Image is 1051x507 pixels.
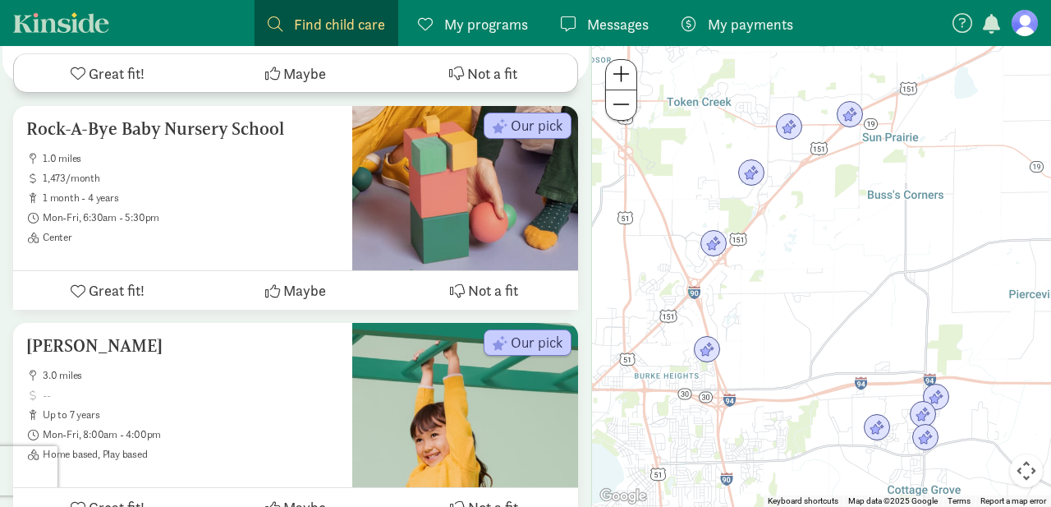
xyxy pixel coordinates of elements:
[468,279,518,302] span: Not a fit
[43,191,339,205] span: 1 month - 4 years
[836,101,864,129] div: Click to see details
[89,279,145,302] span: Great fit!
[43,231,339,244] span: Center
[948,496,971,505] a: Terms (opens in new tab)
[511,118,562,133] span: Our pick
[202,54,390,92] button: Maybe
[89,62,145,85] span: Great fit!
[13,271,201,310] button: Great fit!
[775,113,803,141] div: Click to see details
[283,62,326,85] span: Maybe
[700,230,727,258] div: Click to see details
[43,448,339,461] span: Home based, Play based
[389,54,577,92] button: Not a fit
[693,336,721,364] div: Click to see details
[294,13,385,35] span: Find child care
[283,279,326,302] span: Maybe
[26,336,339,356] h5: [PERSON_NAME]
[43,428,339,441] span: Mon-Fri, 8:00am - 4:00pm
[511,335,562,350] span: Our pick
[14,54,202,92] button: Great fit!
[922,384,950,412] div: Click to see details
[201,271,389,310] button: Maybe
[863,414,891,442] div: Click to see details
[737,159,765,187] div: Click to see details
[911,424,939,452] div: Click to see details
[980,496,1046,505] a: Report a map error
[467,62,517,85] span: Not a fit
[43,152,339,165] span: 1.0 miles
[43,408,339,422] span: up to 7 years
[848,496,938,505] span: Map data ©2025 Google
[1010,454,1043,487] button: Map camera controls
[596,486,650,507] a: Open this area in Google Maps (opens a new window)
[596,486,650,507] img: Google
[43,369,339,382] span: 3.0 miles
[43,172,339,185] span: 1,473/month
[444,13,528,35] span: My programs
[13,12,109,33] a: Kinside
[26,119,339,139] h5: Rock-A-Bye Baby Nursery School
[708,13,793,35] span: My payments
[587,13,649,35] span: Messages
[390,271,578,310] button: Not a fit
[909,401,937,429] div: Click to see details
[768,495,838,507] button: Keyboard shortcuts
[43,211,339,224] span: Mon-Fri, 6:30am - 5:30pm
